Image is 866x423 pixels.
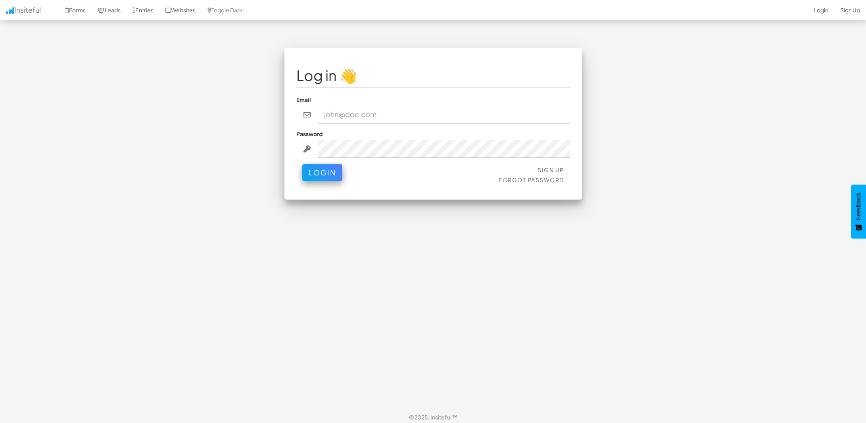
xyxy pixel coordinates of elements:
h1: Log in 👋 [296,67,570,83]
button: Feedback - Show survey [851,185,866,238]
a: Forgot Password [499,176,564,183]
label: Password [296,130,323,138]
img: icon.png [6,7,14,14]
a: Sign Up [538,166,564,173]
span: Feedback [855,192,862,220]
button: Login [302,164,342,181]
input: john@doe.com [318,106,570,124]
label: Email [296,96,311,104]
